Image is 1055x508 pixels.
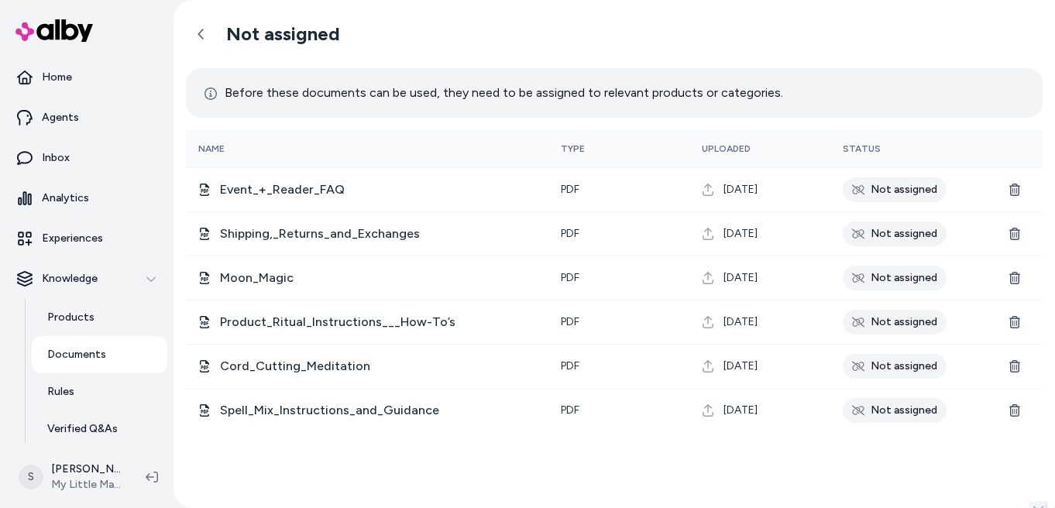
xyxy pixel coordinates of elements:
[226,22,340,46] h2: Not assigned
[561,315,579,328] span: pdf
[6,220,167,257] a: Experiences
[47,347,106,362] p: Documents
[32,336,167,373] a: Documents
[15,19,93,42] img: alby Logo
[6,260,167,297] button: Knowledge
[6,99,167,136] a: Agents
[220,357,536,376] span: Cord_Cutting_Meditation
[723,270,758,286] span: [DATE]
[723,226,758,242] span: [DATE]
[561,183,579,196] span: pdf
[843,310,947,335] div: Not assigned
[32,299,167,336] a: Products
[6,59,167,96] a: Home
[47,384,74,400] p: Rules
[42,70,72,85] p: Home
[561,359,579,372] span: pdf
[198,313,536,331] div: Product_Ritual_Instructions___How-To’s.pdf
[42,190,89,206] p: Analytics
[561,143,585,154] span: Type
[47,310,95,325] p: Products
[198,269,536,287] div: Moon_Magic.pdf
[198,180,536,199] div: Event_+_Reader_FAQ.pdf
[198,225,536,243] div: Shipping,_Returns_and_Exchanges.pdf
[843,221,947,246] div: Not assigned
[843,398,947,423] div: Not assigned
[6,139,167,177] a: Inbox
[702,143,751,154] span: Uploaded
[723,359,758,374] span: [DATE]
[561,403,579,417] span: pdf
[204,82,783,104] p: Before these documents can be used, they need to be assigned to relevant products or categories.
[32,410,167,448] a: Verified Q&As
[32,373,167,410] a: Rules
[19,465,43,489] span: S
[198,142,314,155] div: Name
[220,180,536,199] span: Event_+_Reader_FAQ
[843,143,881,154] span: Status
[220,269,536,287] span: Moon_Magic
[220,401,536,420] span: Spell_Mix_Instructions_and_Guidance
[723,182,758,197] span: [DATE]
[220,225,536,243] span: Shipping,_Returns_and_Exchanges
[9,452,133,502] button: S[PERSON_NAME]My Little Magic Shop
[723,403,758,418] span: [DATE]
[723,314,758,330] span: [DATE]
[6,180,167,217] a: Analytics
[47,421,118,437] p: Verified Q&As
[843,354,947,379] div: Not assigned
[51,462,121,477] p: [PERSON_NAME]
[561,271,579,284] span: pdf
[42,150,70,166] p: Inbox
[843,266,947,290] div: Not assigned
[42,231,103,246] p: Experiences
[198,401,536,420] div: Spell_Mix_Instructions_and_Guidance.pdf
[843,177,947,202] div: Not assigned
[220,313,536,331] span: Product_Ritual_Instructions___How-To’s
[42,271,98,287] p: Knowledge
[42,110,79,125] p: Agents
[561,227,579,240] span: pdf
[51,477,121,493] span: My Little Magic Shop
[198,357,536,376] div: Cord_Cutting_Meditation.pdf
